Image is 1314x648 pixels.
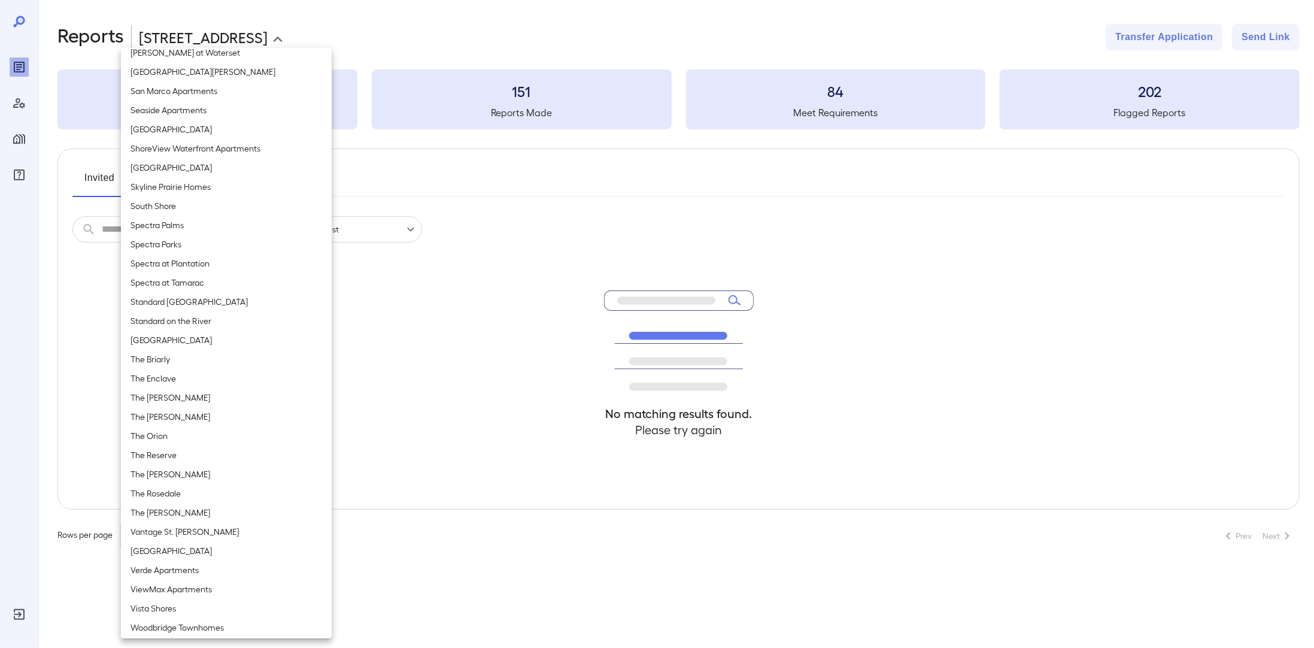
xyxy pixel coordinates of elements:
li: Spectra at Plantation [121,254,332,273]
li: Vista Shores [121,599,332,618]
li: Spectra at Tamarac [121,273,332,292]
li: [GEOGRAPHIC_DATA] [121,158,332,177]
li: The Orion [121,426,332,446]
li: Spectra Parks [121,235,332,254]
li: South Shore [121,196,332,216]
li: [GEOGRAPHIC_DATA][PERSON_NAME] [121,62,332,81]
li: The Briarly [121,350,332,369]
li: [GEOGRAPHIC_DATA] [121,541,332,561]
li: San Marco Apartments [121,81,332,101]
li: Woodbridge Townhomes [121,618,332,637]
li: [PERSON_NAME] at Waterset [121,43,332,62]
li: The Rosedale [121,484,332,503]
li: [GEOGRAPHIC_DATA] [121,331,332,350]
li: Spectra Palms [121,216,332,235]
li: Vantage St. [PERSON_NAME] [121,522,332,541]
li: Standard on the River [121,311,332,331]
li: ViewMax Apartments [121,580,332,599]
li: [GEOGRAPHIC_DATA] [121,120,332,139]
li: Verde Apartments [121,561,332,580]
li: Seaside Apartments [121,101,332,120]
li: Skyline Prairie Homes [121,177,332,196]
li: The [PERSON_NAME] [121,465,332,484]
li: The [PERSON_NAME] [121,407,332,426]
li: The [PERSON_NAME] [121,503,332,522]
li: The Reserve [121,446,332,465]
li: Standard [GEOGRAPHIC_DATA] [121,292,332,311]
li: The [PERSON_NAME] [121,388,332,407]
li: ShoreView Waterfront Apartments [121,139,332,158]
li: The Enclave [121,369,332,388]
